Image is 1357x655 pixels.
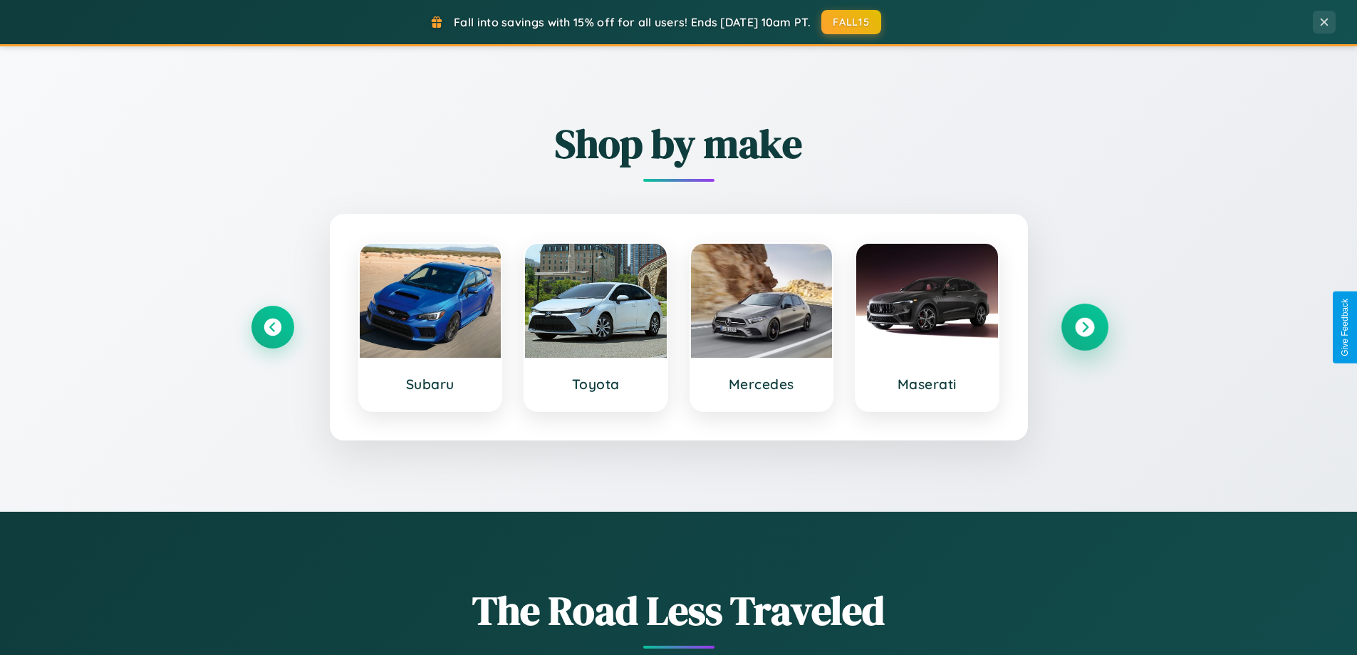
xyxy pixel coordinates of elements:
[251,583,1106,638] h1: The Road Less Traveled
[454,15,811,29] span: Fall into savings with 15% off for all users! Ends [DATE] 10am PT.
[705,376,818,393] h3: Mercedes
[251,116,1106,171] h2: Shop by make
[1340,299,1350,356] div: Give Feedback
[870,376,984,393] h3: Maserati
[821,10,881,34] button: FALL15
[539,376,652,393] h3: Toyota
[374,376,487,393] h3: Subaru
